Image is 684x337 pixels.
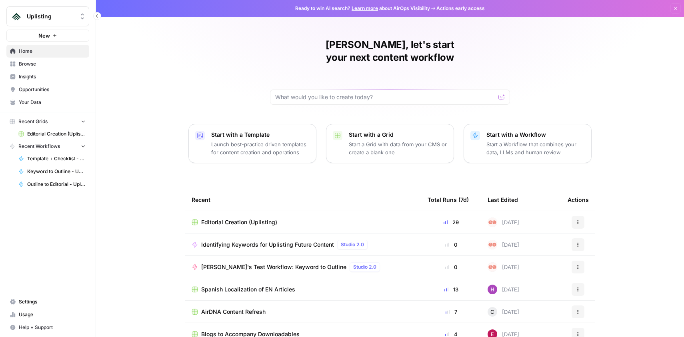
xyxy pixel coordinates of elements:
[211,140,310,156] p: Launch best-practice driven templates for content creation and operations
[19,86,86,93] span: Opportunities
[488,240,519,249] div: [DATE]
[19,298,86,305] span: Settings
[428,263,475,271] div: 0
[192,218,415,226] a: Editorial Creation (Uplisting)
[428,189,469,211] div: Total Runs (7d)
[6,70,89,83] a: Insights
[15,152,89,165] a: Template + Checklist - Keyword to Outline
[6,96,89,109] a: Your Data
[275,93,495,101] input: What would you like to create today?
[27,155,86,162] span: Template + Checklist - Keyword to Outline
[19,311,86,318] span: Usage
[188,124,316,163] button: Start with a TemplateLaunch best-practice driven templates for content creation and operations
[192,285,415,293] a: Spanish Localization of EN Articles
[353,263,376,271] span: Studio 2.0
[295,5,430,12] span: Ready to win AI search? about AirOps Visibility
[6,58,89,70] a: Browse
[326,124,454,163] button: Start with a GridStart a Grid with data from your CMS or create a blank one
[201,263,346,271] span: [PERSON_NAME]'s Test Workflow: Keyword to Outline
[192,262,415,272] a: [PERSON_NAME]'s Test Workflow: Keyword to OutlineStudio 2.0
[27,181,86,188] span: Outline to Editorial - Uplisting
[19,73,86,80] span: Insights
[201,241,334,249] span: Identifying Keywords for Uplisting Future Content
[19,60,86,68] span: Browse
[490,308,494,316] span: C
[27,130,86,138] span: Editorial Creation (Uplisting)
[6,295,89,308] a: Settings
[9,9,24,24] img: Uplisting Logo
[6,116,89,128] button: Recent Grids
[6,308,89,321] a: Usage
[488,217,497,227] img: 9ox2tsavtwuqu520im748tr0lqa0
[19,324,86,331] span: Help + Support
[19,48,86,55] span: Home
[488,217,519,227] div: [DATE]
[464,124,592,163] button: Start with a WorkflowStart a Workflow that combines your data, LLMs and human review
[192,308,415,316] a: AirDNA Content Refresh
[488,189,518,211] div: Last Edited
[428,308,475,316] div: 7
[352,5,378,11] a: Learn more
[488,262,497,272] img: 9ox2tsavtwuqu520im748tr0lqa0
[428,285,475,293] div: 13
[568,189,589,211] div: Actions
[349,140,447,156] p: Start a Grid with data from your CMS or create a blank one
[436,5,485,12] span: Actions early access
[488,262,519,272] div: [DATE]
[201,285,295,293] span: Spanish Localization of EN Articles
[6,6,89,26] button: Workspace: Uplisting
[488,285,519,294] div: [DATE]
[19,99,86,106] span: Your Data
[18,118,48,125] span: Recent Grids
[6,140,89,152] button: Recent Workflows
[192,240,415,249] a: Identifying Keywords for Uplisting Future ContentStudio 2.0
[486,131,585,139] p: Start with a Workflow
[349,131,447,139] p: Start with a Grid
[488,307,519,317] div: [DATE]
[270,38,510,64] h1: [PERSON_NAME], let's start your next content workflow
[486,140,585,156] p: Start a Workflow that combines your data, LLMs and human review
[15,178,89,191] a: Outline to Editorial - Uplisting
[211,131,310,139] p: Start with a Template
[428,218,475,226] div: 29
[201,308,266,316] span: AirDNA Content Refresh
[38,32,50,40] span: New
[6,83,89,96] a: Opportunities
[6,45,89,58] a: Home
[6,30,89,42] button: New
[488,285,497,294] img: s3daeat8gwktyg8b6fk5sb8x1vos
[18,143,60,150] span: Recent Workflows
[27,12,75,20] span: Uplisting
[192,189,415,211] div: Recent
[428,241,475,249] div: 0
[341,241,364,248] span: Studio 2.0
[15,165,89,178] a: Keyword to Outline - Uplisting
[488,240,497,249] img: 9ox2tsavtwuqu520im748tr0lqa0
[15,128,89,140] a: Editorial Creation (Uplisting)
[6,321,89,334] button: Help + Support
[201,218,277,226] span: Editorial Creation (Uplisting)
[27,168,86,175] span: Keyword to Outline - Uplisting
